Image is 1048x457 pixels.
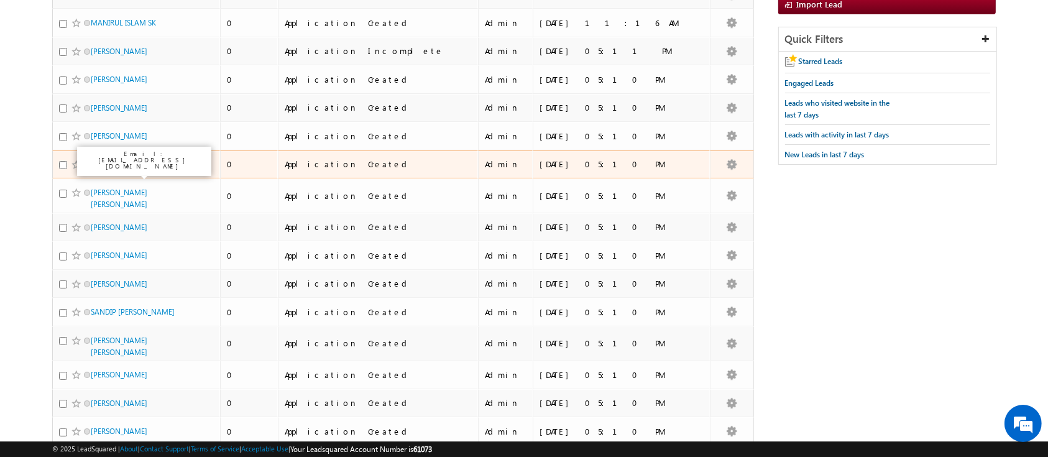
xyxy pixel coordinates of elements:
div: Admin [485,250,528,261]
a: Acceptable Use [241,445,288,453]
div: Admin [485,338,528,349]
div: [DATE] 05:10 PM [540,278,704,289]
div: 0 [227,159,272,170]
div: 0 [227,250,272,261]
div: 0 [227,278,272,289]
div: [DATE] 05:11 PM [540,45,704,57]
span: © 2025 LeadSquared | | | | | [52,443,432,455]
div: [DATE] 05:10 PM [540,74,704,85]
a: [PERSON_NAME] [91,427,147,436]
div: 0 [227,102,272,113]
div: Chat with us now [65,65,209,81]
a: MANIRUL ISLAM SK [91,18,156,27]
a: [PERSON_NAME] [91,131,147,141]
div: [DATE] 05:10 PM [540,190,704,201]
div: [DATE] 05:10 PM [540,221,704,233]
textarea: Type your message and hit 'Enter' [16,115,227,349]
a: [PERSON_NAME] [91,47,147,56]
div: Application Created [285,74,456,85]
div: 0 [227,426,272,437]
div: Application Created [285,338,456,349]
div: Admin [485,307,528,318]
a: [PERSON_NAME] [91,399,147,408]
a: [PERSON_NAME] [91,251,147,260]
img: d_60004797649_company_0_60004797649 [21,65,52,81]
div: [DATE] 05:10 PM [540,397,704,409]
div: Admin [485,278,528,289]
div: 0 [227,74,272,85]
div: Application Created [285,369,456,381]
div: [DATE] 05:10 PM [540,307,704,318]
a: [PERSON_NAME] [91,103,147,113]
div: 0 [227,369,272,381]
div: 0 [227,221,272,233]
div: Admin [485,190,528,201]
div: 0 [227,45,272,57]
div: 0 [227,338,272,349]
div: [DATE] 11:16 AM [540,17,704,29]
div: [DATE] 05:10 PM [540,338,704,349]
div: Admin [485,369,528,381]
div: Admin [485,426,528,437]
div: Admin [485,74,528,85]
div: [DATE] 05:10 PM [540,131,704,142]
div: Admin [485,102,528,113]
div: [DATE] 05:10 PM [540,250,704,261]
div: Minimize live chat window [204,6,234,36]
div: 0 [227,131,272,142]
div: Application Created [285,190,456,201]
div: [DATE] 05:10 PM [540,369,704,381]
div: Admin [485,397,528,409]
div: Application Created [285,159,456,170]
div: Admin [485,221,528,233]
a: About [120,445,138,453]
div: Admin [485,159,528,170]
a: Terms of Service [191,445,239,453]
div: Admin [485,45,528,57]
div: Application Created [285,307,456,318]
a: [PERSON_NAME] [91,223,147,232]
div: Application Created [285,221,456,233]
div: 0 [227,190,272,201]
span: Your Leadsquared Account Number is [290,445,432,454]
div: 0 [227,397,272,409]
a: [PERSON_NAME] [91,279,147,289]
a: [PERSON_NAME] [PERSON_NAME] [91,188,147,209]
span: Engaged Leads [785,78,834,88]
div: Admin [485,131,528,142]
p: Email: [EMAIL_ADDRESS][DOMAIN_NAME] [82,150,206,169]
span: Leads who visited website in the last 7 days [785,98,890,119]
div: Application Created [285,102,456,113]
span: New Leads in last 7 days [785,150,865,159]
a: [PERSON_NAME] [PERSON_NAME] [91,336,147,357]
div: 0 [227,307,272,318]
div: Application Created [285,278,456,289]
div: 0 [227,17,272,29]
div: [DATE] 05:10 PM [540,426,704,437]
a: SANDIP [PERSON_NAME] [91,307,175,316]
div: Application Created [285,426,456,437]
div: Admin [485,17,528,29]
a: [PERSON_NAME] [91,75,147,84]
div: Application Incomplete [285,45,456,57]
a: Contact Support [140,445,189,453]
div: [DATE] 05:10 PM [540,102,704,113]
span: Leads with activity in last 7 days [785,130,889,139]
span: Starred Leads [799,57,843,66]
a: [PERSON_NAME] [91,370,147,379]
div: Quick Filters [779,27,996,52]
div: Application Created [285,17,456,29]
div: [DATE] 05:10 PM [540,159,704,170]
span: 61073 [413,445,432,454]
div: Application Created [285,131,456,142]
div: Application Created [285,250,456,261]
div: Application Created [285,397,456,409]
em: Start Chat [169,359,226,376]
